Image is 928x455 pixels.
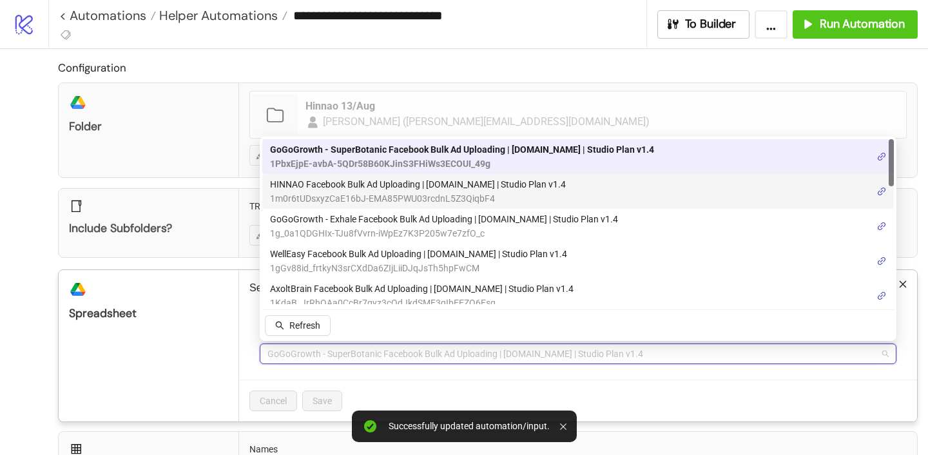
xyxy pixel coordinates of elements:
[262,139,894,174] div: GoGoGrowth - SuperBotanic Facebook Bulk Ad Uploading | Kitchn.io | Studio Plan v1.4
[877,219,886,233] a: link
[877,257,886,266] span: link
[69,306,228,321] div: Spreadsheet
[249,391,297,411] button: Cancel
[270,142,654,157] span: GoGoGrowth - SuperBotanic Facebook Bulk Ad Uploading | [DOMAIN_NAME] | Studio Plan v1.4
[877,291,886,300] span: link
[389,421,550,432] div: Successfully updated automation/input.
[270,226,618,240] span: 1g_0a1QDGHIx-TJu8fVvrn-iWpEz7K3P205w7e7zfO_c
[877,289,886,303] a: link
[262,174,894,209] div: HINNAO Facebook Bulk Ad Uploading | Kitchn.io | Studio Plan v1.4
[59,9,156,22] a: < Automations
[275,321,284,330] span: search
[270,282,574,296] span: AxoltBrain Facebook Bulk Ad Uploading | [DOMAIN_NAME] | Studio Plan v1.4
[270,212,618,226] span: GoGoGrowth - Exhale Facebook Bulk Ad Uploading | [DOMAIN_NAME] | Studio Plan v1.4
[877,254,886,268] a: link
[877,184,886,198] a: link
[156,9,287,22] a: Helper Automations
[877,187,886,196] span: link
[262,278,894,313] div: AxoltBrain Facebook Bulk Ad Uploading | Kitchn.io | Studio Plan v1.4
[793,10,918,39] button: Run Automation
[755,10,788,39] button: ...
[877,222,886,231] span: link
[262,244,894,278] div: WellEasy Facebook Bulk Ad Uploading | Kitchn.io | Studio Plan v1.4
[302,391,342,411] button: Save
[270,191,566,206] span: 1m0r6tUDsxyzCaE16bJ-EMA85PWU03rcdnL5Z3QiqbF4
[262,209,894,244] div: GoGoGrowth - Exhale Facebook Bulk Ad Uploading | Kitchn.io | Studio Plan v1.4
[877,150,886,164] a: link
[270,247,567,261] span: WellEasy Facebook Bulk Ad Uploading | [DOMAIN_NAME] | Studio Plan v1.4
[877,152,886,161] span: link
[249,280,907,296] p: Select the spreadsheet to which you would like to export the files' names and links.
[265,315,331,336] button: Refresh
[685,17,737,32] span: To Builder
[270,177,566,191] span: HINNAO Facebook Bulk Ad Uploading | [DOMAIN_NAME] | Studio Plan v1.4
[267,344,889,363] span: GoGoGrowth - SuperBotanic Facebook Bulk Ad Uploading | Kitchn.io | Studio Plan v1.4
[270,261,567,275] span: 1gGv88id_frtkyN3srCXdDa6ZIjLiiDJqJsTh5hpFwCM
[58,59,918,76] h2: Configuration
[270,157,654,171] span: 1PbxEjpE-avbA-5QDr58B60KJinS3FHiWs3ECOUI_49g
[657,10,750,39] button: To Builder
[156,7,278,24] span: Helper Automations
[820,17,905,32] span: Run Automation
[898,280,907,289] span: close
[289,320,320,331] span: Refresh
[270,296,574,310] span: 1KdaB_JrRhQAa0CcBr7qyz3cQdJkdSME3qIbEEZQ6Esg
